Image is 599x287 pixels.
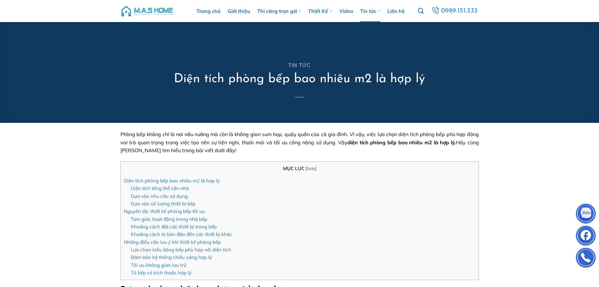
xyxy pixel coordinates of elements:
[576,205,595,224] img: Zalo
[131,216,207,222] a: Tam giác hoạt động trong nhà bếp
[315,166,316,171] span: ]
[131,193,188,199] a: Dựa vào nhu cầu sử dụng
[120,2,174,20] img: M.A.S HOME – Tổng Thầu Thiết Kế Và Xây Nhà Trọn Gói
[131,262,186,268] a: Tối ưu không gian lưu trữ
[131,231,232,237] a: Khoảng cách từ bàn đảo đến các thiết bị khác
[576,227,595,246] img: Facebook
[124,208,205,214] a: Nguyên tắc thiết kế phòng bếp tối ưu
[174,71,425,87] h1: Diện tích phòng bếp bao nhiêu m2 là hợp lý
[306,166,307,171] span: [
[288,63,311,68] a: Tin tức
[131,224,217,230] a: Khoảng cách đặt các thiết bị trong bếp
[430,5,479,17] a: 0989.151.333
[124,178,220,184] a: Diện tích phòng bếp bao nhiêu m2 là hợp lý
[576,249,595,268] img: Phone
[124,165,475,172] p: MỤC LỤC
[347,139,456,146] strong: diện tích phòng bếp bao nhiêu m2 là hợp lý.
[131,254,212,260] a: Đảm bảo hệ thống chiếu sáng hợp lý
[418,4,424,18] a: Tìm kiếm
[120,131,479,153] span: Phòng bếp không chỉ là nơi nấu nướng mà còn là không gian sum họp, quây quần của cả gia đình. Vì ...
[307,166,315,171] a: hide
[124,239,221,245] a: Những điều cần lưu ý khi thiết kế phòng bếp
[131,247,231,253] a: Lựa chọn kiểu dáng bếp phù hợp với diện tích
[441,6,478,16] span: 0989.151.333
[131,201,196,207] a: Dựa vào số lượng thiết bị bếp
[131,185,189,191] a: Diện tích tổng thể căn nhà
[131,270,191,276] a: Tủ bếp có kích thước hợp lý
